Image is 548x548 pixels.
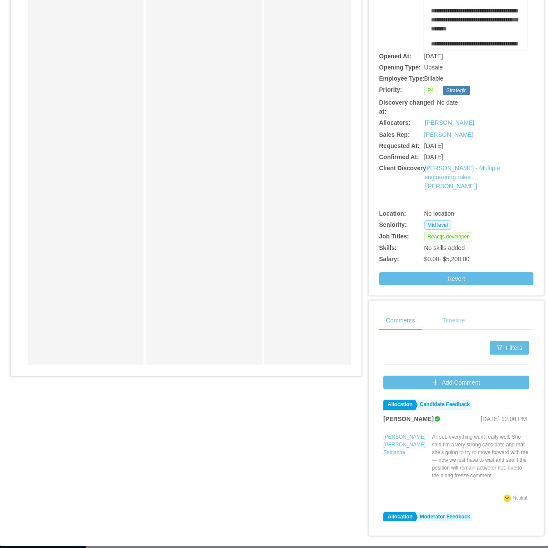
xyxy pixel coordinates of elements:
span: Reactjs developer [424,232,472,241]
span: No skills added [424,244,465,251]
b: Client Discovery: [379,165,428,172]
a: [PERSON_NAME] [424,131,473,138]
span: [DATE] [424,142,443,149]
a: [PERSON_NAME] [PERSON_NAME] Saldanha [383,434,426,455]
span: Strategic [443,86,470,95]
span: [DATE] [424,53,443,60]
b: Opening Type: [379,64,421,71]
b: Opened At: [379,53,411,60]
b: Employee Type: [379,75,425,82]
a: Candidate Feedback [416,400,472,410]
button: icon: plusAdd Comment [383,376,529,389]
b: Skills: [379,244,397,251]
button: icon: filterFilters [490,341,529,355]
b: Seniority: [379,221,407,228]
button: Revert [379,272,533,285]
b: Requested At: [379,142,419,149]
a: Moderator Feedback [416,512,472,523]
b: Discovery changed at: [379,99,434,115]
a: Allocation [383,400,415,410]
b: Location: [379,210,406,217]
a: [PERSON_NAME] [425,118,474,127]
b: Allocators: [379,119,410,126]
div: Timeline [436,311,472,330]
b: Salary: [379,256,399,262]
span: Mid level [424,220,451,230]
div: - [428,431,430,492]
span: Billable [424,75,443,82]
b: Job Titles: [379,233,409,240]
p: All set, everything went really well. She said I’m a very strong candidate and that she’s going t... [432,433,529,479]
span: [DATE] 12:06 PM [481,416,527,422]
b: Sales Rep: [379,131,410,138]
a: [PERSON_NAME] - Multiple engineering roles [[PERSON_NAME]] [425,165,500,190]
a: Allocation [383,512,415,523]
strong: [PERSON_NAME] [383,416,434,422]
b: Confirmed At: [379,154,419,160]
span: $0.00 - $5,200.00 [424,256,470,262]
div: No location [424,209,501,218]
span: [DATE] [424,154,443,160]
span: Neutral [513,496,527,500]
span: Upsale [424,64,443,71]
span: P4 [424,86,437,95]
b: Priority: [379,86,402,93]
div: Comments [379,311,422,330]
span: No date [437,99,458,106]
